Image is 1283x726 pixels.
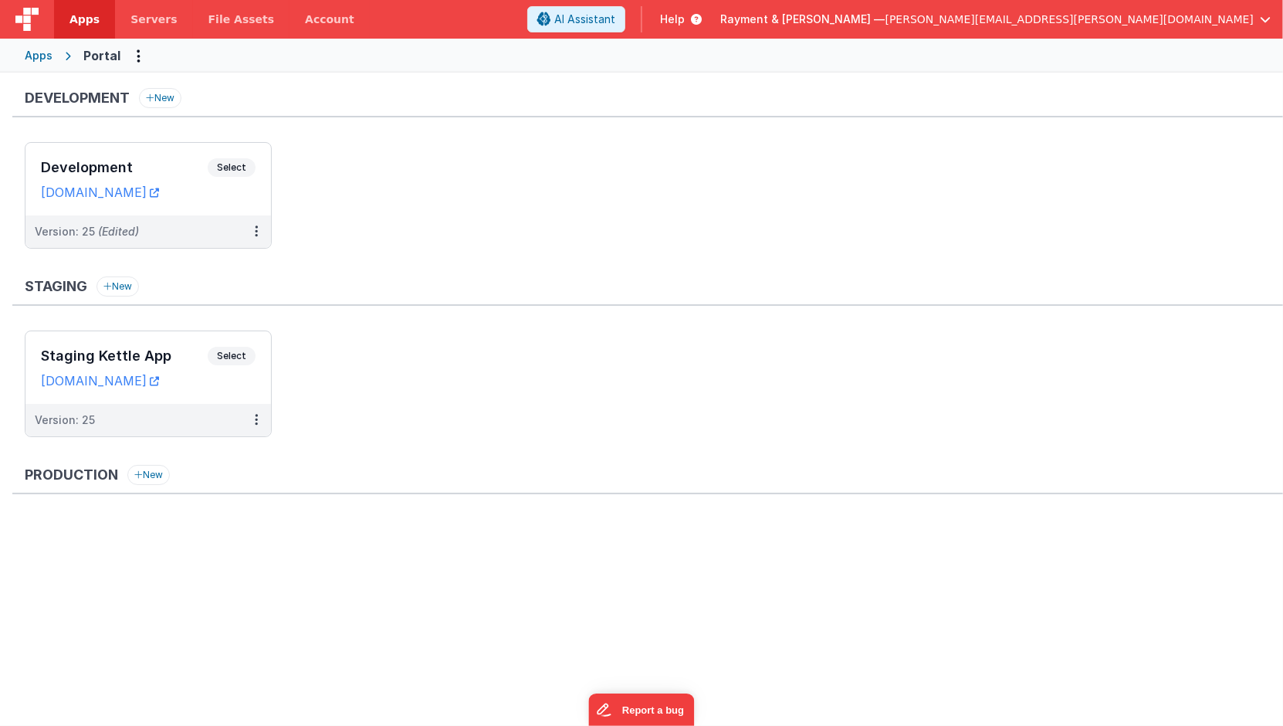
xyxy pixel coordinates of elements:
div: Version: 25 [35,224,139,239]
span: Select [208,158,256,177]
h3: Staging [25,279,87,294]
button: New [139,88,181,108]
button: Rayment & [PERSON_NAME] — [PERSON_NAME][EMAIL_ADDRESS][PERSON_NAME][DOMAIN_NAME] [721,12,1271,27]
a: [DOMAIN_NAME] [41,185,159,200]
span: (Edited) [98,225,139,238]
button: New [96,276,139,297]
h3: Development [41,160,208,175]
span: Select [208,347,256,365]
button: New [127,465,170,485]
div: Version: 25 [35,412,95,428]
a: [DOMAIN_NAME] [41,373,159,388]
span: Rayment & [PERSON_NAME] — [721,12,885,27]
h3: Staging Kettle App [41,348,208,364]
iframe: Marker.io feedback button [589,694,695,726]
span: File Assets [208,12,275,27]
h3: Development [25,90,130,106]
div: Portal [83,46,120,65]
span: [PERSON_NAME][EMAIL_ADDRESS][PERSON_NAME][DOMAIN_NAME] [885,12,1254,27]
div: Apps [25,48,52,63]
span: Help [661,12,686,27]
button: Options [127,43,151,68]
span: Servers [130,12,177,27]
button: AI Assistant [527,6,625,32]
h3: Production [25,467,118,483]
span: Apps [69,12,100,27]
span: AI Assistant [554,12,615,27]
